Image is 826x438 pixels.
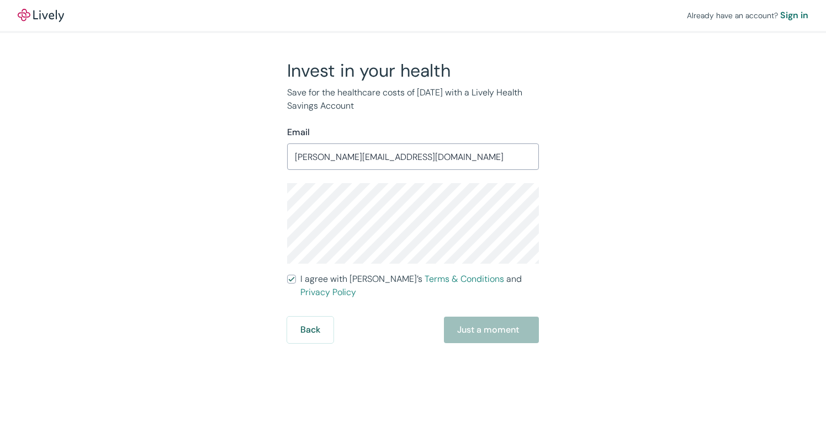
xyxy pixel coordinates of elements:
p: Save for the healthcare costs of [DATE] with a Lively Health Savings Account [287,86,539,113]
a: Terms & Conditions [425,273,504,285]
span: I agree with [PERSON_NAME]’s and [300,273,539,299]
a: LivelyLively [18,9,64,22]
img: Lively [18,9,64,22]
a: Privacy Policy [300,286,356,298]
label: Email [287,126,310,139]
a: Sign in [780,9,808,22]
div: Already have an account? [687,9,808,22]
h2: Invest in your health [287,60,539,82]
button: Back [287,317,333,343]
